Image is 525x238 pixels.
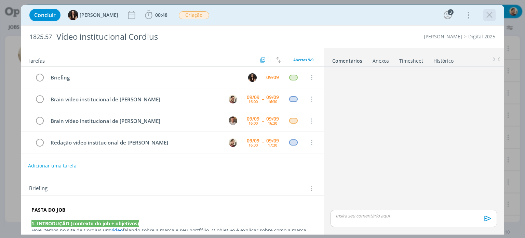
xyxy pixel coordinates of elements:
[29,184,48,193] span: Briefing
[229,95,237,103] img: G
[248,121,258,125] div: 16:00
[399,54,423,64] a: Timesheet
[229,138,237,147] img: G
[228,137,238,148] button: G
[247,72,258,83] button: I
[155,12,167,18] span: 00:48
[28,56,45,64] span: Tarefas
[248,73,257,82] img: I
[373,58,389,64] div: Anexos
[34,12,56,18] span: Concluir
[48,117,222,125] div: Brain vídeo institucional de [PERSON_NAME]
[448,9,454,15] div: 3
[228,116,238,126] button: T
[30,33,52,41] span: 1825.57
[48,95,222,104] div: Brain vídeo institucional de [PERSON_NAME]
[143,10,169,21] button: 00:48
[468,33,495,40] a: Digital 2025
[31,220,139,227] strong: 1. INTRODUÇÃO (contexto do job + objetivos)
[178,11,210,20] button: Criação
[179,11,209,19] span: Criação
[68,10,78,20] img: I
[262,118,264,123] span: --
[29,9,60,21] button: Concluir
[424,33,462,40] a: [PERSON_NAME]
[293,57,313,62] span: Abertas 9/9
[247,95,259,100] div: 09/09
[247,116,259,121] div: 09/09
[266,138,279,143] div: 09/09
[48,73,242,82] div: Briefing
[68,10,118,20] button: I[PERSON_NAME]
[262,140,264,145] span: --
[268,100,277,103] div: 16:30
[31,206,65,213] strong: PASTA DO JOB
[248,143,258,147] div: 16:30
[228,159,238,169] button: T
[48,138,222,147] div: Redação vídeo institucional de [PERSON_NAME]
[28,160,77,172] button: Adicionar uma tarefa
[276,57,281,63] img: arrow-down-up.svg
[53,28,298,45] div: Vídeo institucional Cordius
[248,100,258,103] div: 16:00
[268,121,277,125] div: 16:30
[229,116,237,125] img: T
[442,10,453,21] button: 3
[266,75,279,80] div: 09/09
[21,5,504,235] div: dialog
[247,138,259,143] div: 09/09
[228,94,238,104] button: G
[110,227,123,234] a: vídeo
[266,116,279,121] div: 09/09
[433,54,454,64] a: Histórico
[80,13,118,17] span: [PERSON_NAME]
[332,54,363,64] a: Comentários
[262,97,264,101] span: --
[266,95,279,100] div: 09/09
[268,143,277,147] div: 17:30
